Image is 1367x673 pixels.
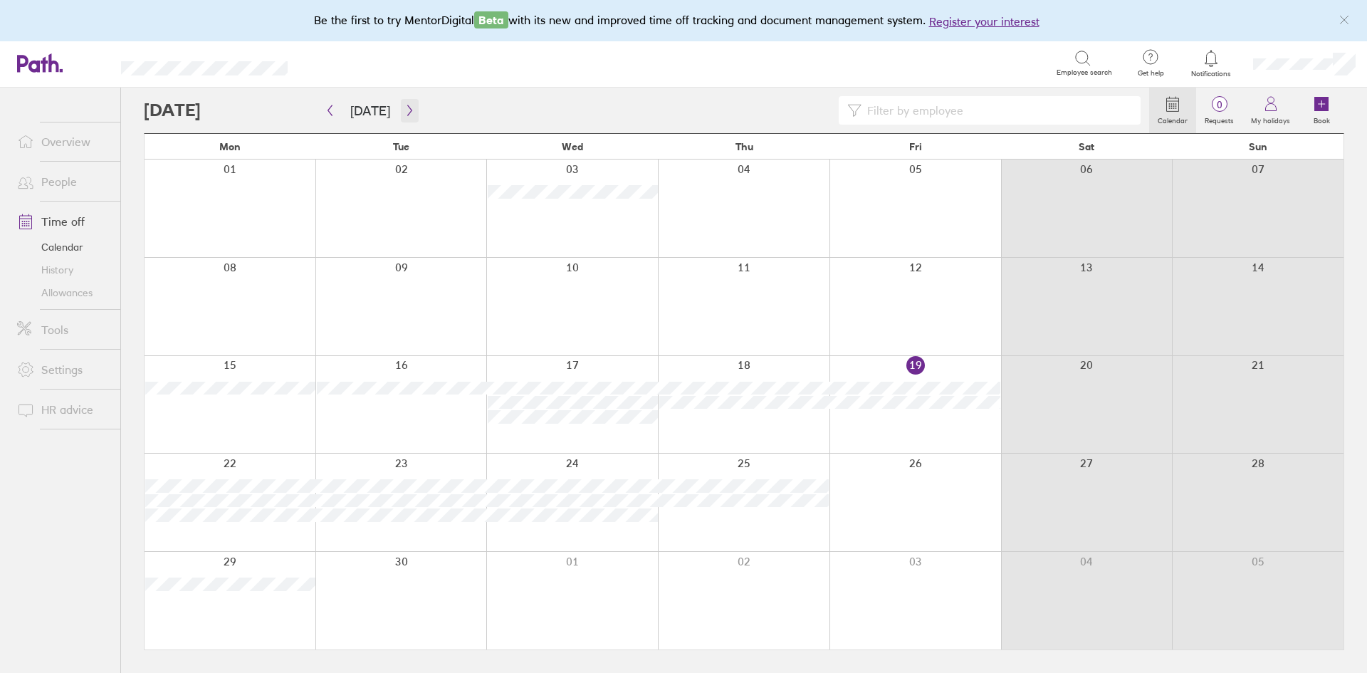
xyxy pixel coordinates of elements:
[1149,113,1196,125] label: Calendar
[1128,69,1174,78] span: Get help
[1299,88,1344,133] a: Book
[6,207,120,236] a: Time off
[1196,99,1242,110] span: 0
[1057,68,1112,77] span: Employee search
[6,355,120,384] a: Settings
[562,141,583,152] span: Wed
[1196,88,1242,133] a: 0Requests
[1249,141,1267,152] span: Sun
[6,167,120,196] a: People
[393,141,409,152] span: Tue
[1242,88,1299,133] a: My holidays
[861,97,1132,124] input: Filter by employee
[314,11,1054,30] div: Be the first to try MentorDigital with its new and improved time off tracking and document manage...
[326,56,362,69] div: Search
[6,127,120,156] a: Overview
[339,99,402,122] button: [DATE]
[6,259,120,281] a: History
[6,236,120,259] a: Calendar
[6,395,120,424] a: HR advice
[929,13,1039,30] button: Register your interest
[735,141,753,152] span: Thu
[474,11,508,28] span: Beta
[6,281,120,304] a: Allowances
[1242,113,1299,125] label: My holidays
[219,141,241,152] span: Mon
[1079,141,1094,152] span: Sat
[909,141,922,152] span: Fri
[6,315,120,344] a: Tools
[1305,113,1339,125] label: Book
[1188,70,1235,78] span: Notifications
[1149,88,1196,133] a: Calendar
[1188,48,1235,78] a: Notifications
[1196,113,1242,125] label: Requests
